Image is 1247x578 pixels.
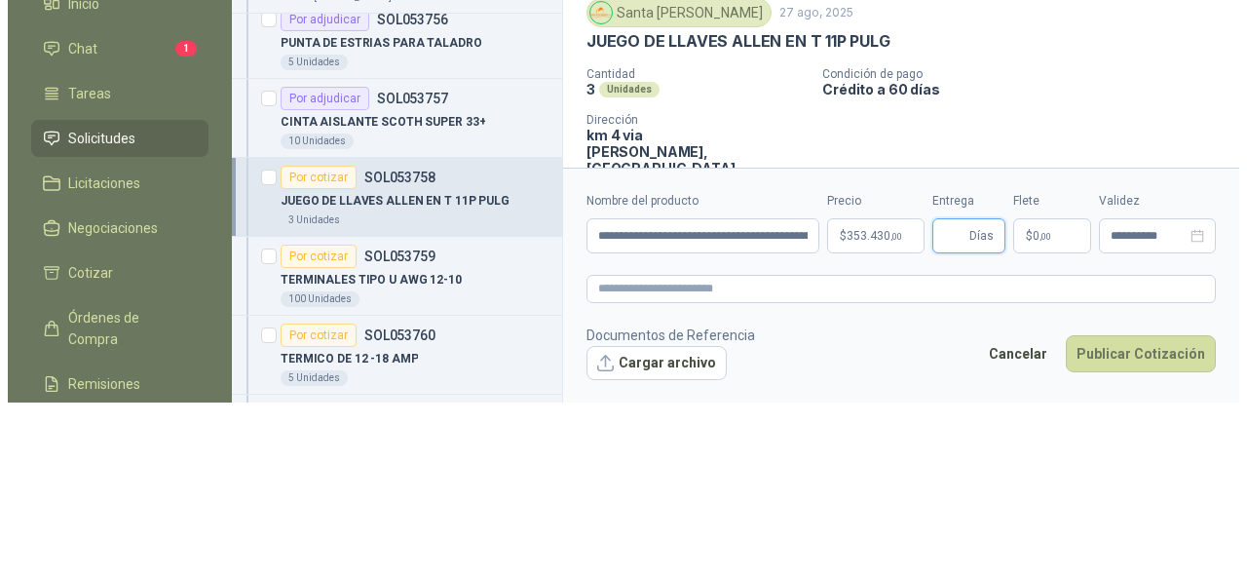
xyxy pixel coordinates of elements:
[579,113,758,127] p: Dirección
[357,250,428,263] p: SOL053759
[814,67,1224,81] p: Condición de pago
[357,328,428,342] p: SOL053760
[60,262,105,284] span: Cotizar
[273,212,340,228] div: 3 Unidades
[60,38,90,59] span: Chat
[273,113,477,132] p: CINTA AISLANTE SCOTH SUPER 33+
[772,4,846,22] p: 27 ago, 2025
[23,254,201,291] a: Cotizar
[273,55,340,70] div: 5 Unidades
[60,128,128,149] span: Solicitudes
[224,237,554,316] a: Por cotizarSOL053759TERMINALES TIPO U AWG 12-10100 Unidades
[1025,230,1043,242] span: 0
[23,75,201,112] a: Tareas
[579,127,758,276] p: km 4 via [PERSON_NAME], [GEOGRAPHIC_DATA], [GEOGRAPHIC_DATA]. [PERSON_NAME][GEOGRAPHIC_DATA] Guad...
[579,81,587,97] p: 3
[1032,231,1043,242] span: ,00
[273,87,361,110] div: Por adjudicar
[273,370,340,386] div: 5 Unidades
[273,271,454,289] p: TERMINALES TIPO U AWG 12-10
[369,92,440,105] p: SOL053757
[925,192,998,211] label: Entrega
[579,67,799,81] p: Cantidad
[224,158,554,237] a: Por cotizarSOL053758JUEGO DE LLAVES ALLEN EN T 11P PULG3 Unidades
[23,30,201,67] a: Chat1
[273,324,349,347] div: Por cotizar
[23,210,201,247] a: Negociaciones
[1091,192,1208,211] label: Validez
[1005,218,1083,253] p: $ 0,00
[962,219,986,252] span: Días
[273,291,352,307] div: 100 Unidades
[273,34,474,53] p: PUNTA DE ESTRIAS PARA TALADRO
[168,41,189,57] span: 1
[1058,335,1208,372] button: Publicar Cotización
[273,166,349,189] div: Por cotizar
[1005,192,1083,211] label: Flete
[60,217,150,239] span: Negociaciones
[273,192,502,211] p: JUEGO DE LLAVES ALLEN EN T 11P PULG
[23,120,201,157] a: Solicitudes
[579,346,719,381] button: Cargar archivo
[583,2,604,23] img: Company Logo
[60,307,182,350] span: Órdenes de Compra
[883,231,894,242] span: ,00
[579,31,883,52] p: JUEGO DE LLAVES ALLEN EN T 11P PULG
[60,373,132,395] span: Remisiones
[814,81,1224,97] p: Crédito a 60 días
[23,165,201,202] a: Licitaciones
[60,173,132,194] span: Licitaciones
[224,316,554,395] a: Por cotizarSOL053760TERMICO DE 12 -18 AMP5 Unidades
[369,13,440,26] p: SOL053756
[23,366,201,403] a: Remisiones
[273,8,361,31] div: Por adjudicar
[579,192,812,211] label: Nombre del producto
[23,299,201,358] a: Órdenes de Compra
[819,218,917,253] p: $353.430,00
[357,171,428,184] p: SOL053758
[60,83,103,104] span: Tareas
[273,245,349,268] div: Por cotizar
[839,230,894,242] span: 353.430
[579,325,747,346] p: Documentos de Referencia
[224,79,554,158] a: Por adjudicarSOL053757CINTA AISLANTE SCOTH SUPER 33+10 Unidades
[273,134,346,149] div: 10 Unidades
[273,350,410,368] p: TERMICO DE 12 -18 AMP
[591,82,652,97] div: Unidades
[970,335,1050,372] button: Cancelar
[819,192,917,211] label: Precio
[1018,230,1025,242] span: $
